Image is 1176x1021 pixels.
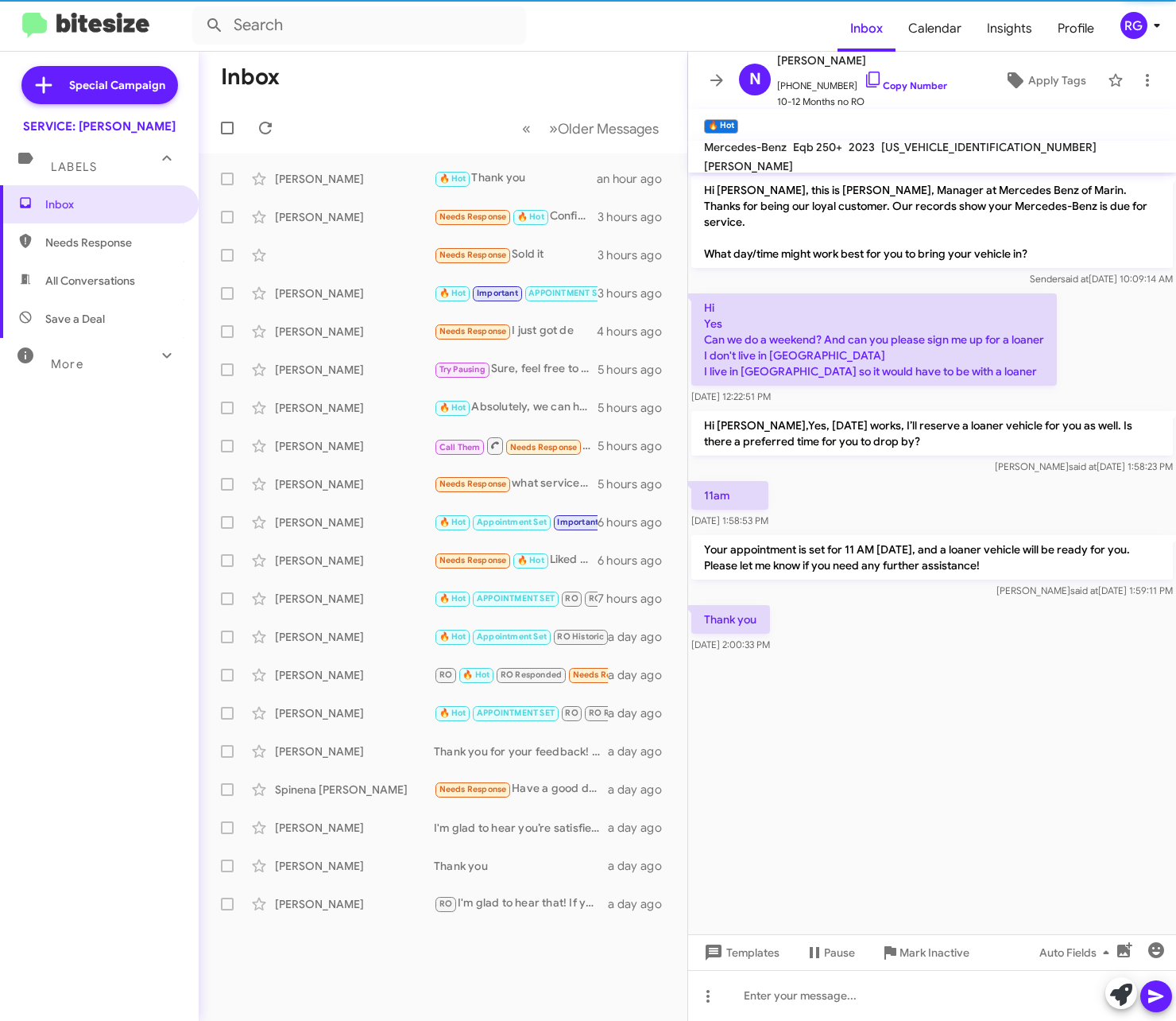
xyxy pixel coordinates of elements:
[439,402,466,413] span: 🔥 Hot
[864,80,947,91] a: Copy Number
[691,411,1173,456] p: Hi [PERSON_NAME],Yes, [DATE] works, I’ll reserve a loaner vehicle for you as well. Is there a pre...
[275,782,434,798] div: Spinena [PERSON_NAME]
[439,555,507,565] span: Needs Response
[899,938,969,967] span: Mark Inactive
[477,631,547,642] span: Appointment Set
[528,288,606,298] span: APPOINTMENT SET
[1120,12,1147,39] div: RG
[275,629,434,645] div: [PERSON_NAME]
[558,120,659,138] span: Older Messages
[275,438,434,454] div: [PERSON_NAME]
[777,70,947,94] span: [PHONE_NUMBER]
[434,436,598,456] div: Inbound Call
[598,247,675,263] div: 3 hours ago
[549,118,558,138] span: »
[275,743,434,759] div: [PERSON_NAME]
[275,400,434,416] div: [PERSON_NAME]
[477,517,547,527] span: Appointment Set
[439,899,452,909] span: RO
[598,209,675,225] div: 3 hours ago
[995,460,1173,472] span: [PERSON_NAME] [DATE] 1:58:23 PM
[573,670,640,680] span: Needs Response
[275,553,434,569] div: [PERSON_NAME]
[1030,273,1173,285] span: Sender [DATE] 10:09:14 AM
[192,6,526,45] input: Search
[439,670,452,680] span: RO
[439,326,507,336] span: Needs Response
[434,627,608,646] div: You're welcome! Looking forward to seeing you on [DATE] 8 AM. Safe travels until then!
[439,442,481,452] span: Call Them
[565,708,578,718] span: RO
[868,938,982,967] button: Mark Inactive
[777,94,947,110] span: 10-12 Months no RO
[69,77,165,93] span: Special Campaign
[510,442,578,452] span: Needs Response
[598,438,675,454] div: 5 hours ago
[608,743,675,759] div: a day ago
[439,784,507,794] span: Needs Response
[434,360,598,379] div: Sure, feel free to reach out anytime when you're ready to schedule your service. We're here to help!
[434,858,608,874] div: Thank you
[691,535,1173,580] p: Your appointment is set for 11 AM [DATE], and a loaner vehicle will be ready for you. Please let ...
[517,212,544,222] span: 🔥 Hot
[434,589,598,608] div: Le gustó “You're welcome! If you need any more assistance or want to schedule future services, ju...
[598,476,675,492] div: 5 hours ago
[608,858,675,874] div: a day ago
[691,176,1173,268] p: Hi [PERSON_NAME], this is [PERSON_NAME], Manager at Mercedes Benz of Marin. Thanks for being our ...
[974,6,1045,52] a: Insights
[517,555,544,565] span: 🔥 Hot
[439,250,507,260] span: Needs Response
[701,938,779,967] span: Templates
[434,780,608,798] div: Have a good day Sir !
[598,591,675,607] div: 7 hours ago
[439,364,485,375] span: Try Pausing
[777,51,947,70] span: [PERSON_NAME]
[513,112,540,145] button: Previous
[434,513,598,531] div: You're welcome! I've rescheduled your appointment for next week at 9:00 AM. If you need further a...
[45,235,180,250] span: Needs Response
[704,119,738,134] small: 🔥 Hot
[691,293,1057,386] p: Hi Yes Can we do a weekend? And can you please sign me up for a loaner I don't live in [GEOGRAPHI...
[608,629,675,645] div: a day ago
[589,708,650,718] span: RO Responded
[557,517,598,527] span: Important
[896,6,974,52] a: Calendar
[439,708,466,718] span: 🔥 Hot
[1028,66,1086,95] span: Apply Tags
[434,666,608,684] div: Got it. What kind of tires are they?
[598,514,675,530] div: 6 hours ago
[439,631,466,642] span: 🔥 Hot
[434,284,598,302] div: Thank you!
[275,896,434,912] div: [PERSON_NAME]
[749,67,761,92] span: N
[275,858,434,874] div: [PERSON_NAME]
[45,273,135,289] span: All Conversations
[598,400,675,416] div: 5 hours ago
[434,551,598,569] div: Liked “I'm glad to hear that you were satisfied with the service and that your experience was pos...
[434,743,608,759] div: Thank you for your feedback! If you need any future maintenance or repairs, feel free to reach ou...
[598,362,675,378] div: 5 hours ago
[565,593,578,604] span: RO
[439,288,466,298] span: 🔥 Hot
[434,246,598,264] div: Sold it
[51,160,97,174] span: Labels
[434,208,598,226] div: Confirmed/
[275,171,434,187] div: [PERSON_NAME]
[792,938,868,967] button: Pause
[793,140,842,154] span: Eqb 250+
[704,159,793,173] span: [PERSON_NAME]
[439,212,507,222] span: Needs Response
[1045,6,1107,52] span: Profile
[1107,12,1159,39] button: RG
[275,476,434,492] div: [PERSON_NAME]
[275,324,434,340] div: [PERSON_NAME]
[434,475,598,493] div: what services do you have for EQ 450 Electric car??
[1027,938,1128,967] button: Auto Fields
[439,479,507,489] span: Needs Response
[608,705,675,721] div: a day ago
[598,285,675,301] div: 3 hours ago
[608,782,675,798] div: a day ago
[691,639,770,650] span: [DATE] 2:00:33 PM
